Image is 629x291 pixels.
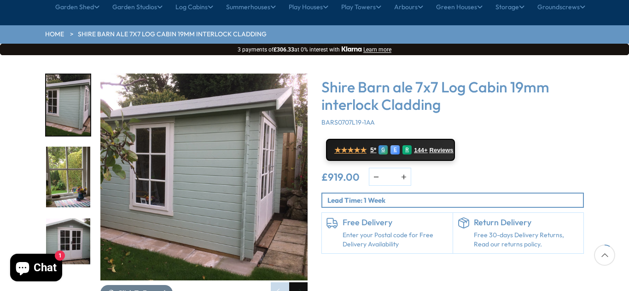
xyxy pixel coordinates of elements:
img: Barnsdale_ef622831-4fbb-42f2-b578-2a342bac17f4_200x200.jpg [46,218,90,280]
img: Barnsdale_3_4855ff5d-416b-49fb-b135-f2c42e7340e7_200x200.jpg [46,147,90,208]
inbox-online-store-chat: Shopify online store chat [7,254,65,284]
img: Shire Barn ale 7x7 Log Cabin 19mm interlock Cladding - Best Shed [100,74,308,280]
div: 3 / 11 [45,217,91,280]
p: Free 30-days Delivery Returns, Read our returns policy. [474,231,579,249]
h6: Free Delivery [343,217,448,228]
span: BARS0707L19-1AA [321,118,375,126]
span: ★★★★★ [334,146,367,154]
a: Enter your Postal code for Free Delivery Availability [343,231,448,249]
div: 1 / 11 [45,74,91,137]
a: HOME [45,30,64,39]
h3: Shire Barn ale 7x7 Log Cabin 19mm interlock Cladding [321,78,584,114]
span: Reviews [430,147,454,154]
img: Barnsdale_2_cea6fa23-7322-4614-ab76-fb9754416e1c_200x200.jpg [46,74,90,136]
div: E [390,145,400,154]
a: ★★★★★ 5* G E R 144+ Reviews [326,139,455,161]
ins: £919.00 [321,172,360,182]
span: 144+ [414,147,427,154]
div: 2 / 11 [45,146,91,209]
p: Lead Time: 1 Week [327,195,583,205]
a: Shire Barn ale 7x7 Log Cabin 19mm interlock Cladding [78,30,267,39]
div: R [402,145,412,154]
div: G [379,145,388,154]
h6: Return Delivery [474,217,579,228]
